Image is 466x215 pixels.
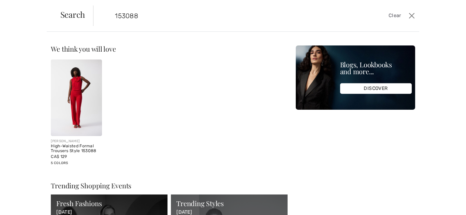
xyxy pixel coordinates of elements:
span: Search [60,10,85,18]
img: Blogs, Lookbooks and more... [296,45,415,110]
input: TYPE TO SEARCH [110,5,332,26]
div: Trending Shopping Events [51,182,288,189]
span: CA$ 129 [51,154,67,159]
button: Close [407,10,417,21]
span: We think you will love [51,44,116,53]
span: Clear [389,12,401,19]
div: Fresh Fashions [56,200,162,207]
img: High-Waisted Formal Trousers Style 153088. Black [51,59,102,136]
div: [PERSON_NAME] [51,139,102,144]
span: 5 Colors [51,161,68,165]
div: DISCOVER [340,83,412,94]
div: Trending Styles [176,200,282,207]
div: High-Waisted Formal Trousers Style 153088 [51,144,102,153]
div: Blogs, Lookbooks and more... [340,62,412,75]
span: Help [15,5,29,11]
